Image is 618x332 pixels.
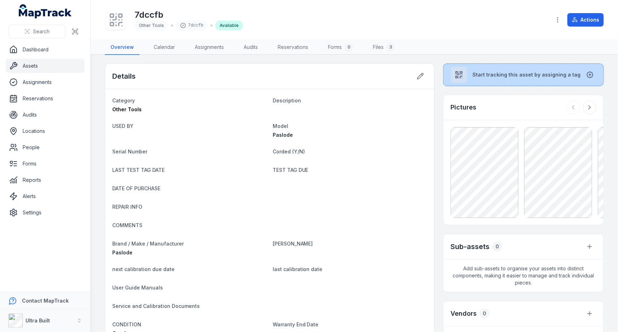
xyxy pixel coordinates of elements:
[443,63,604,86] button: Start tracking this asset by assigning a tag
[6,43,85,57] a: Dashboard
[6,59,85,73] a: Assets
[112,106,142,112] span: Other Tools
[112,241,184,247] span: Brand / Make / Manufacturer
[273,321,319,327] span: Warranty End Date
[367,40,401,55] a: Files3
[139,23,164,28] span: Other Tools
[322,40,359,55] a: Forms0
[189,40,229,55] a: Assignments
[112,71,136,81] h2: Details
[273,167,308,173] span: TEST TAG DUE
[112,222,142,228] span: COMMENTS
[112,204,142,210] span: REPAIR INFO
[386,43,395,51] div: 3
[176,21,208,30] div: 7dccfb
[112,185,160,191] span: DATE OF PURCHASE
[105,40,140,55] a: Overview
[345,43,353,51] div: 0
[238,40,263,55] a: Audits
[112,148,147,154] span: Serial Number
[112,249,132,255] span: Paslode
[33,28,50,35] span: Search
[492,242,502,252] div: 0
[450,309,477,319] h3: Vendors
[6,140,85,154] a: People
[473,71,581,78] span: Start tracking this asset by assigning a tag
[112,321,141,327] span: CONDITION
[112,167,165,173] span: LAST TEST TAG DATE
[273,132,293,138] span: Paslode
[6,75,85,89] a: Assignments
[273,241,313,247] span: [PERSON_NAME]
[112,123,134,129] span: USED BY
[112,285,163,291] span: User Guide Manuals
[567,13,604,27] button: Actions
[272,40,314,55] a: Reservations
[450,242,489,252] h2: Sub-assets
[19,4,72,18] a: MapTrack
[450,102,476,112] h3: Pictures
[135,9,243,21] h1: 7dccfb
[480,309,489,319] div: 0
[273,148,305,154] span: Corded (Y/N)
[22,298,69,304] strong: Contact MapTrack
[6,108,85,122] a: Audits
[273,266,323,272] span: last calibration date
[6,157,85,171] a: Forms
[6,91,85,106] a: Reservations
[8,25,66,38] button: Search
[6,173,85,187] a: Reports
[273,123,288,129] span: Model
[273,97,301,103] span: Description
[25,317,50,323] strong: Ultra Built
[215,21,243,30] div: Available
[6,124,85,138] a: Locations
[148,40,181,55] a: Calendar
[112,97,135,103] span: Category
[112,303,200,309] span: Service and Calibration Documents
[6,189,85,203] a: Alerts
[443,259,603,292] span: Add sub-assets to organise your assets into distinct components, making it easier to manage and t...
[112,266,175,272] span: next calibration due date
[6,206,85,220] a: Settings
